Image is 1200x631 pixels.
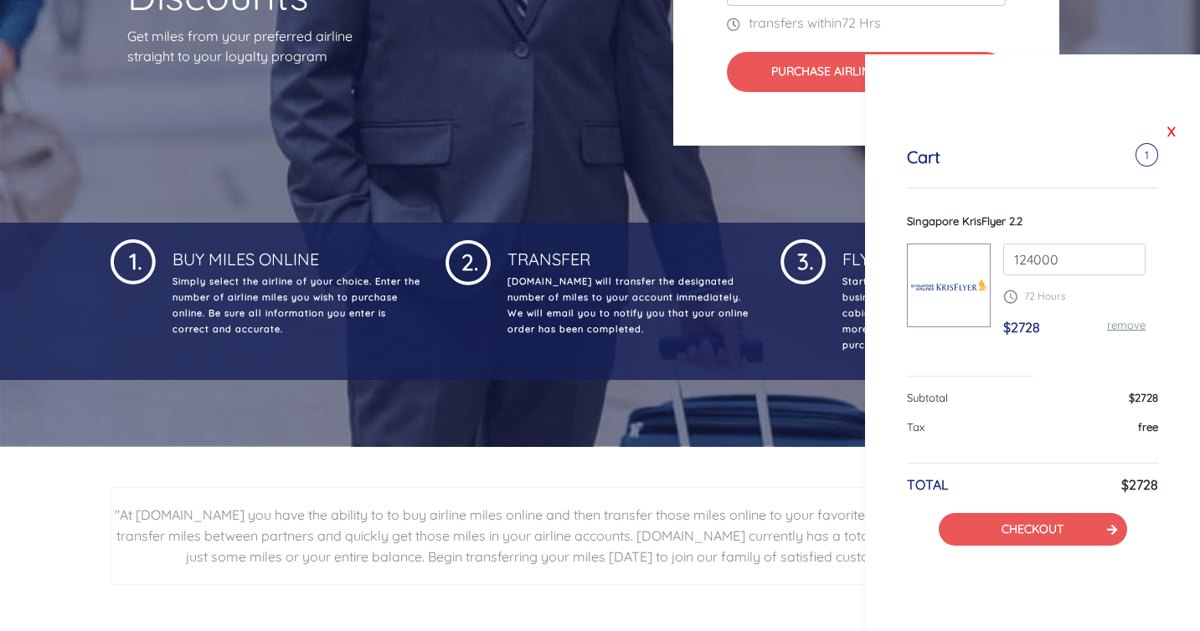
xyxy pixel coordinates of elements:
[907,147,940,167] h5: Cart
[1003,319,1040,336] span: $2728
[839,274,1090,353] p: Start using your travel rewards! Enjoy reserving business class and round trip tickets, upgrading...
[169,236,420,269] h4: Buy Miles Online
[1003,289,1146,304] p: 72 Hours
[127,26,527,66] p: Get miles from your preferred airline straight to your loyalty program
[727,52,1006,92] button: Purchase Airline Miles$2728.00
[907,477,949,493] h6: TOTAL
[1136,143,1158,167] span: 1
[839,236,1090,269] h4: Fly
[907,420,924,433] span: Tax
[1121,477,1158,493] h6: $2728
[1129,391,1158,404] span: $2728
[1163,119,1180,144] a: X
[1107,318,1146,331] a: remove
[842,14,881,31] span: 72 Hrs
[111,487,1089,585] h2: "At [DOMAIN_NAME] you have the ability to to buy airline miles online and then transfer those mil...
[504,274,755,337] p: [DOMAIN_NAME] will transfer the designated number of miles to your account immediately. We will e...
[111,236,156,285] img: 1
[1002,521,1064,536] a: CHECKOUT
[908,267,990,304] img: Singapore-KrisFlyer.png
[504,236,755,269] h4: Transfer
[727,13,1006,33] p: transfers within
[169,274,420,337] p: Simply select the airline of your choice. Enter the number of airline miles you wish to purchase ...
[939,513,1127,546] button: CHECKOUT
[907,391,948,404] span: Subtotal
[780,236,826,285] img: 1
[1138,420,1158,433] span: free
[445,236,491,285] img: 1
[1003,290,1017,304] img: schedule.png
[907,214,1022,228] span: Singapore KrisFlyer 2.2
